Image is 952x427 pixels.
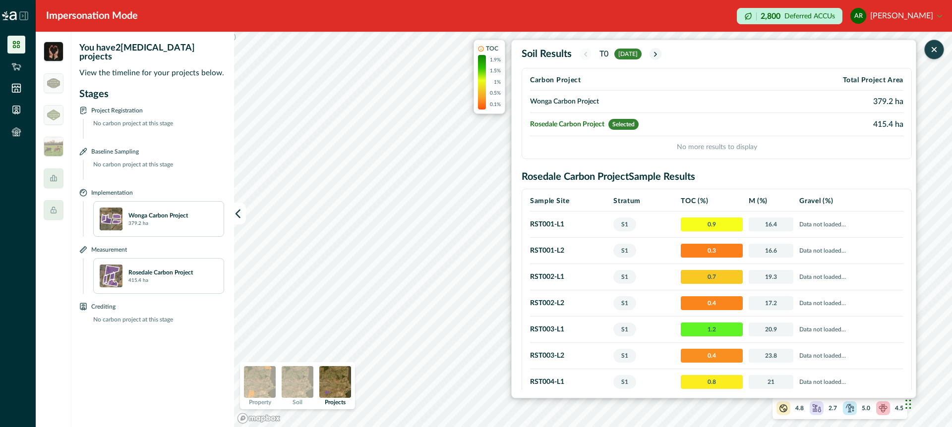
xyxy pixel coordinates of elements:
p: TOC [486,44,498,53]
p: 1.5% [490,67,501,75]
span: S1 [613,349,636,363]
p: You have 2 [MEDICAL_DATA] projects [79,44,228,61]
img: insight_carbon-b2bd3813.png [44,42,63,61]
p: Property [249,399,271,405]
p: Project Registration [91,106,143,115]
img: 1wdXu4AAAAGSURBVAMAmoIwc5BkszUAAAAASUVORK5CYII= [100,208,122,230]
th: Gravel (%) [796,191,903,212]
h2: Rosedale Carbon Project Sample Results [522,171,912,183]
span: S1 [613,244,636,258]
td: 415.4 ha [770,113,903,136]
p: 379.2 ha [128,220,148,227]
th: Carbon Project [530,70,770,91]
td: RST002 - L2 [530,290,610,317]
a: Mapbox logo [237,413,281,424]
img: greenham_logo-5a2340bd.png [47,78,60,88]
p: Data not loaded... [799,324,900,334]
p: 1.9% [490,56,501,64]
p: 0.1% [490,101,501,108]
p: Data not loaded... [799,377,900,387]
span: [DATE] [614,49,642,59]
td: RST003 - L2 [530,343,610,369]
div: Drag [905,389,911,419]
span: 16.4 [749,217,794,231]
span: 0.8 [681,375,742,389]
span: 0.9 [681,217,742,231]
td: RST002 - L1 [530,264,610,290]
span: 0.4 [681,349,742,363]
p: Wonga Carbon Project [128,211,188,220]
p: No carbon project at this stage [87,315,224,335]
th: Total Project Area [770,70,903,91]
p: 1% [494,79,501,86]
th: TOC (%) [678,191,745,212]
span: 1.2 [681,322,742,336]
p: 415.4 ha [128,277,148,284]
span: 0.7 [681,270,742,284]
div: Impersonation Mode [46,8,138,23]
p: Baseline Sampling [91,147,139,156]
span: S1 [613,270,636,284]
img: Logo [2,11,17,20]
p: Data not loaded... [799,272,900,282]
img: projects preview [319,366,351,398]
td: RST001 - L2 [530,238,610,264]
p: Data not loaded... [799,298,900,308]
span: S1 [613,375,636,389]
td: RST003 - L1 [530,317,610,343]
td: 379.2 ha [770,91,903,113]
h2: Soil Results [522,48,572,60]
span: Selected [608,119,639,130]
span: 21 [749,375,794,389]
th: Stratum [610,191,678,212]
p: 0.5% [490,90,501,97]
p: Data not loaded... [799,351,900,361]
span: 0.3 [681,244,742,258]
iframe: Chat Widget [902,379,952,427]
span: 0.4 [681,296,742,310]
span: 19.3 [749,270,794,284]
canvas: Map [234,32,952,427]
span: 23.8 [749,349,794,363]
p: Implementation [91,188,133,197]
p: 5.0 [862,404,870,413]
p: 4.5 [895,404,903,413]
p: T0 [599,48,608,60]
span: S1 [613,217,636,231]
p: 2,800 [761,12,780,20]
p: Crediting [91,302,116,311]
span: 17.2 [749,296,794,310]
p: No carbon project at this stage [87,119,224,139]
img: property preview [244,366,276,398]
img: AMAAAABklEQVQDAFN0mgnOUNGaAAAAAElFTkSuQmCC [100,265,122,287]
p: Stages [79,87,224,102]
td: RST004 - L1 [530,369,610,395]
p: 2.7 [829,404,837,413]
img: soil preview [282,366,313,398]
p: Data not loaded... [799,246,900,256]
button: alan rissmann[PERSON_NAME] [850,4,942,28]
td: Rosedale Carbon Project [530,113,770,136]
p: Deferred ACCUs [784,12,835,20]
th: Sample Site [530,191,610,212]
p: Data not loaded... [799,219,900,229]
p: View the timeline for your projects below. [79,67,228,79]
p: Projects [325,399,346,405]
td: Wonga Carbon Project [530,91,770,113]
span: 20.9 [749,322,794,336]
span: S1 [613,322,636,336]
td: RST001 - L1 [530,212,610,238]
img: greenham_never_ever-a684a177.png [47,109,60,120]
p: No more results to display [530,136,903,153]
p: Measurement [91,245,127,254]
th: M (%) [746,191,797,212]
span: 16.6 [749,244,794,258]
p: Rosedale Carbon Project [128,268,193,277]
span: S1 [613,296,636,310]
p: No carbon project at this stage [87,160,224,180]
p: 4.8 [795,404,804,413]
img: insight_readygraze-175b0a17.jpg [44,137,63,157]
p: Soil [293,399,302,405]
